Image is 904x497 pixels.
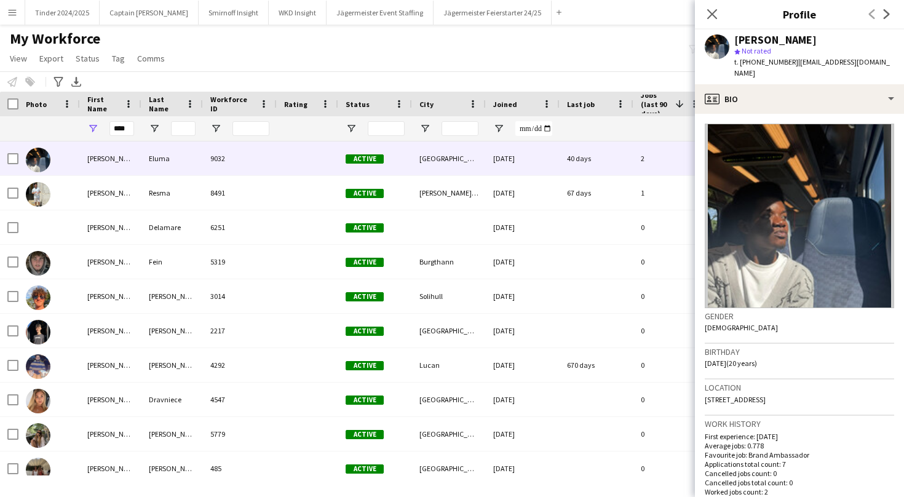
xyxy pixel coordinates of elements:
img: Paula Garcia Doncel [26,423,50,448]
div: [DATE] [486,279,560,313]
div: [PERSON_NAME] [141,417,203,451]
button: Jägermeister Feierstarter 24/25 [434,1,552,25]
div: [PERSON_NAME] [734,34,817,46]
button: Smirnoff Insight [199,1,269,25]
a: Status [71,50,105,66]
span: [DEMOGRAPHIC_DATA] [705,323,778,332]
img: Paul Andrew Resma [26,182,50,207]
div: [PERSON_NAME] [80,451,141,485]
div: 1 [633,176,707,210]
p: First experience: [DATE] [705,432,894,441]
span: Joined [493,100,517,109]
img: Crew avatar or photo [705,124,894,308]
span: Active [346,292,384,301]
span: City [419,100,434,109]
div: [GEOGRAPHIC_DATA] [412,417,486,451]
button: Jägermeister Event Staffing [327,1,434,25]
div: [PERSON_NAME][GEOGRAPHIC_DATA] [412,176,486,210]
app-action-btn: Export XLSX [69,74,84,89]
div: 0 [633,417,707,451]
div: 485 [203,451,277,485]
div: 5319 [203,245,277,279]
p: Favourite job: Brand Ambassador [705,450,894,459]
input: Last Name Filter Input [171,121,196,136]
h3: Birthday [705,346,894,357]
span: Last job [567,100,595,109]
button: Open Filter Menu [419,123,430,134]
a: View [5,50,32,66]
div: 9032 [203,141,277,175]
div: Solihull [412,279,486,313]
div: 5779 [203,417,277,451]
div: [PERSON_NAME] [80,417,141,451]
a: Comms [132,50,170,66]
div: 0 [633,451,707,485]
span: Active [346,189,384,198]
span: Workforce ID [210,95,255,113]
span: Active [346,464,384,474]
div: 0 [633,279,707,313]
span: Photo [26,100,47,109]
div: [GEOGRAPHIC_DATA] [412,314,486,348]
span: My Workforce [10,30,100,48]
div: Lucan [412,348,486,382]
div: 670 days [560,348,633,382]
div: 3014 [203,279,277,313]
button: Captain [PERSON_NAME] [100,1,199,25]
span: View [10,53,27,64]
h3: Gender [705,311,894,322]
h3: Profile [695,6,904,22]
div: 4547 [203,383,277,416]
span: Status [76,53,100,64]
div: Bio [695,84,904,114]
div: [GEOGRAPHIC_DATA] [412,141,486,175]
button: Open Filter Menu [87,123,98,134]
div: Eluma [141,141,203,175]
button: Open Filter Menu [346,123,357,134]
span: Comms [137,53,165,64]
a: Tag [107,50,130,66]
span: Not rated [742,46,771,55]
div: [DATE] [486,383,560,416]
span: Export [39,53,63,64]
div: [DATE] [486,210,560,244]
div: 0 [633,245,707,279]
img: Paul Eluma [26,148,50,172]
input: City Filter Input [442,121,478,136]
div: [DATE] [486,314,560,348]
input: Status Filter Input [368,121,405,136]
span: Status [346,100,370,109]
button: WKD Insight [269,1,327,25]
div: 67 days [560,176,633,210]
img: Paul Varghese [26,354,50,379]
div: [PERSON_NAME] [80,141,141,175]
div: Dravniece [141,383,203,416]
div: 2 [633,141,707,175]
span: Active [346,223,384,233]
div: 8491 [203,176,277,210]
div: [PERSON_NAME] [80,383,141,416]
p: Applications total count: 7 [705,459,894,469]
div: 0 [633,210,707,244]
span: [STREET_ADDRESS] [705,395,766,404]
p: Average jobs: 0.778 [705,441,894,450]
input: First Name Filter Input [109,121,134,136]
input: Workforce ID Filter Input [232,121,269,136]
div: 0 [633,314,707,348]
div: [PERSON_NAME] [80,245,141,279]
a: Export [34,50,68,66]
span: Active [346,361,384,370]
div: [DATE] [486,245,560,279]
button: Open Filter Menu [210,123,221,134]
span: Active [346,430,384,439]
span: [DATE] (20 years) [705,359,757,368]
div: [PERSON_NAME] [80,314,141,348]
div: [PERSON_NAME] [141,348,203,382]
span: Active [346,258,384,267]
span: Last Name [149,95,181,113]
div: [PERSON_NAME] [141,451,203,485]
div: [DATE] [486,417,560,451]
img: Paul Fein [26,251,50,276]
div: [PERSON_NAME] [141,279,203,313]
span: | [EMAIL_ADDRESS][DOMAIN_NAME] [734,57,890,78]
